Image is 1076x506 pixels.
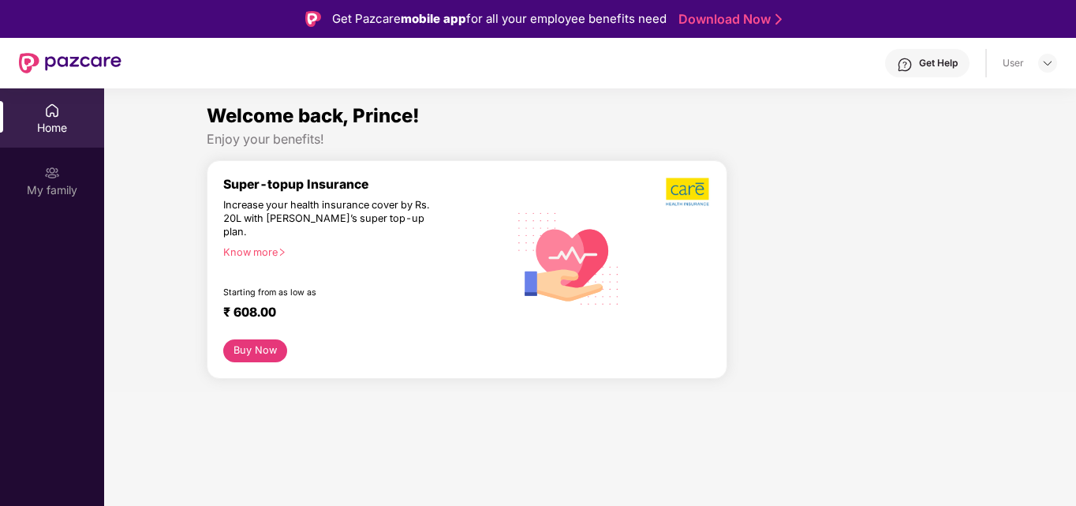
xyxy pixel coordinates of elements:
[19,53,121,73] img: New Pazcare Logo
[44,165,60,181] img: svg+xml;base64,PHN2ZyB3aWR0aD0iMjAiIGhlaWdodD0iMjAiIHZpZXdCb3g9IjAgMCAyMCAyMCIgZmlsbD0ibm9uZSIgeG...
[278,248,286,257] span: right
[666,177,711,207] img: b5dec4f62d2307b9de63beb79f102df3.png
[508,196,630,320] img: svg+xml;base64,PHN2ZyB4bWxucz0iaHR0cDovL3d3dy53My5vcmcvMjAwMC9zdmciIHhtbG5zOnhsaW5rPSJodHRwOi8vd3...
[223,287,441,298] div: Starting from as low as
[223,305,492,324] div: ₹ 608.00
[44,103,60,118] img: svg+xml;base64,PHN2ZyBpZD0iSG9tZSIgeG1sbnM9Imh0dHA6Ly93d3cudzMub3JnLzIwMDAvc3ZnIiB3aWR0aD0iMjAiIG...
[223,177,508,192] div: Super-topup Insurance
[897,57,913,73] img: svg+xml;base64,PHN2ZyBpZD0iSGVscC0zMngzMiIgeG1sbnM9Imh0dHA6Ly93d3cudzMub3JnLzIwMDAvc3ZnIiB3aWR0aD...
[1003,57,1024,69] div: User
[332,9,667,28] div: Get Pazcare for all your employee benefits need
[678,11,777,28] a: Download Now
[775,11,782,28] img: Stroke
[223,339,287,362] button: Buy Now
[223,199,439,239] div: Increase your health insurance cover by Rs. 20L with [PERSON_NAME]’s super top-up plan.
[207,131,973,148] div: Enjoy your benefits!
[305,11,321,27] img: Logo
[207,104,420,127] span: Welcome back, Prince!
[1041,57,1054,69] img: svg+xml;base64,PHN2ZyBpZD0iRHJvcGRvd24tMzJ4MzIiIHhtbG5zPSJodHRwOi8vd3d3LnczLm9yZy8yMDAwL3N2ZyIgd2...
[919,57,958,69] div: Get Help
[401,11,466,26] strong: mobile app
[223,246,499,257] div: Know more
